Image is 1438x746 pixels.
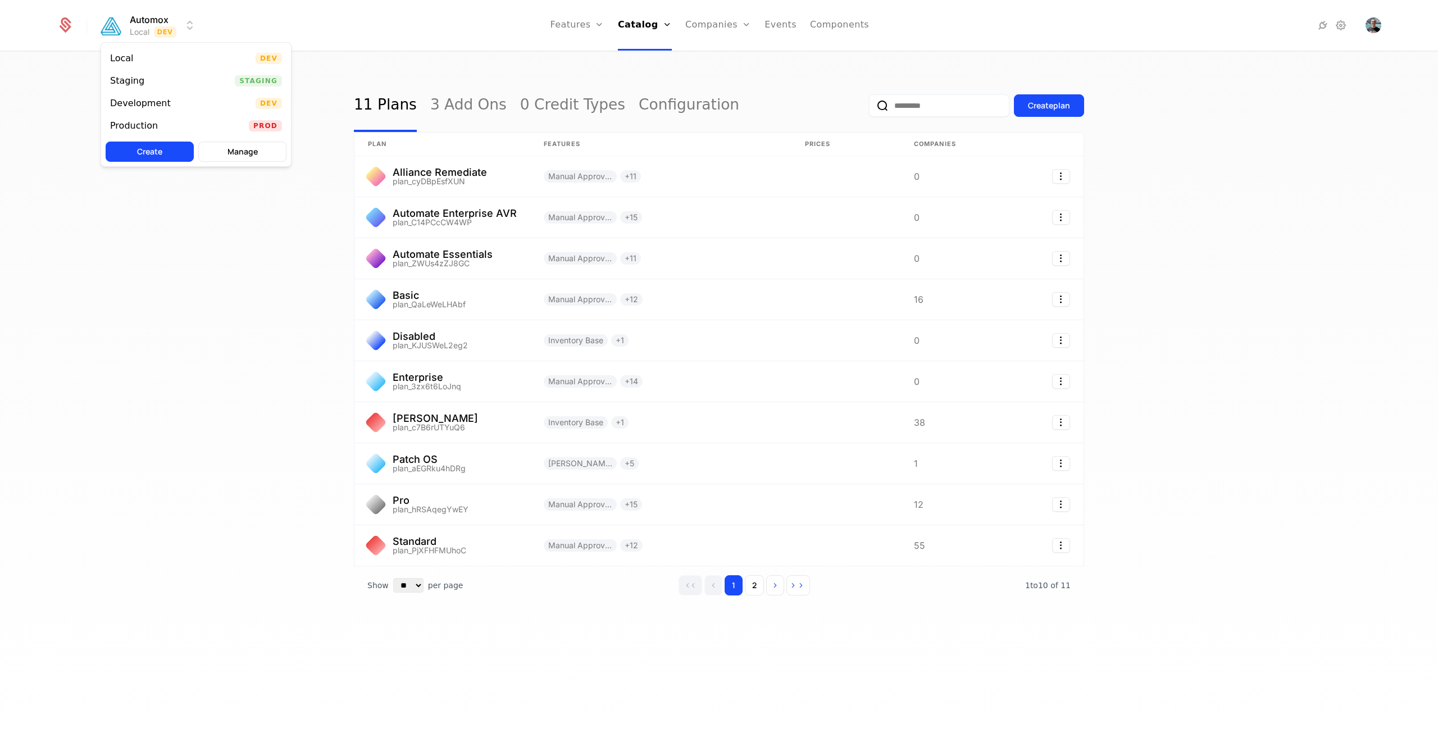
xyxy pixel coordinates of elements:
button: Select action [1052,251,1070,266]
button: Create [106,142,194,162]
button: Select action [1052,374,1070,389]
button: Select action [1052,538,1070,553]
div: Staging [110,76,144,85]
button: Manage [198,142,286,162]
button: Select action [1052,169,1070,184]
span: Prod [249,120,282,131]
div: Local [110,54,133,63]
button: Select action [1052,497,1070,512]
span: Dev [256,53,282,64]
button: Select action [1052,456,1070,471]
div: Production [110,121,158,130]
div: Select environment [101,42,292,167]
button: Select action [1052,415,1070,430]
span: Staging [235,75,282,87]
button: Select action [1052,292,1070,307]
button: Select action [1052,210,1070,225]
button: Select action [1052,333,1070,348]
div: Development [110,99,171,108]
span: Dev [256,98,282,109]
